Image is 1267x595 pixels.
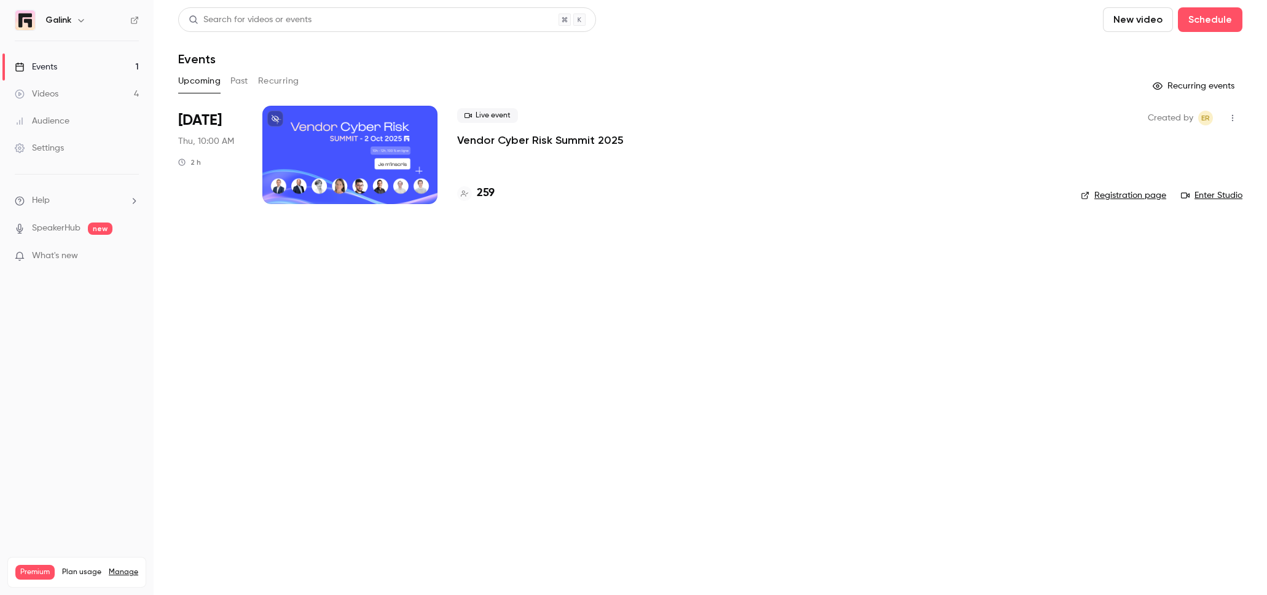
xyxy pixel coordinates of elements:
[15,88,58,100] div: Videos
[258,71,299,91] button: Recurring
[32,250,78,262] span: What's new
[457,185,495,202] a: 259
[15,61,57,73] div: Events
[178,52,216,66] h1: Events
[457,108,518,123] span: Live event
[15,142,64,154] div: Settings
[230,71,248,91] button: Past
[32,194,50,207] span: Help
[189,14,312,26] div: Search for videos or events
[178,106,243,204] div: Oct 2 Thu, 10:00 AM (Europe/Paris)
[32,222,80,235] a: SpeakerHub
[457,133,624,148] a: Vendor Cyber Risk Summit 2025
[15,194,139,207] li: help-dropdown-opener
[15,565,55,580] span: Premium
[45,14,71,26] h6: Galink
[1178,7,1242,32] button: Schedule
[477,185,495,202] h4: 259
[15,10,35,30] img: Galink
[1103,7,1173,32] button: New video
[109,567,138,577] a: Manage
[178,135,234,148] span: Thu, 10:00 AM
[1201,111,1210,125] span: ER
[178,157,201,167] div: 2 h
[178,111,222,130] span: [DATE]
[1181,189,1242,202] a: Enter Studio
[15,115,69,127] div: Audience
[1198,111,1213,125] span: Etienne Retout
[1148,111,1193,125] span: Created by
[1081,189,1166,202] a: Registration page
[1147,76,1242,96] button: Recurring events
[178,71,221,91] button: Upcoming
[88,223,112,235] span: new
[62,567,101,577] span: Plan usage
